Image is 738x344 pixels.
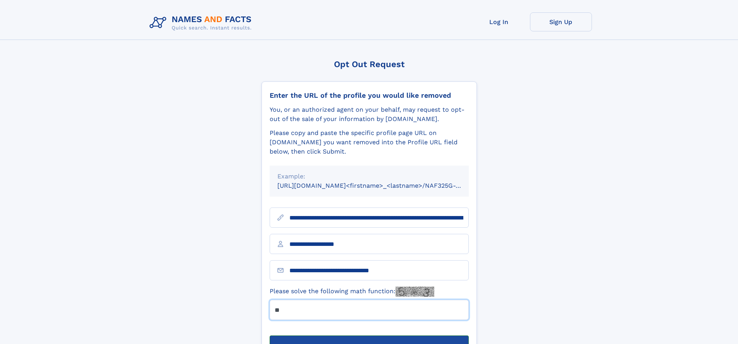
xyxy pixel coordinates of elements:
[270,91,469,100] div: Enter the URL of the profile you would like removed
[277,172,461,181] div: Example:
[270,128,469,156] div: Please copy and paste the specific profile page URL on [DOMAIN_NAME] you want removed into the Pr...
[530,12,592,31] a: Sign Up
[270,105,469,124] div: You, or an authorized agent on your behalf, may request to opt-out of the sale of your informatio...
[261,59,477,69] div: Opt Out Request
[146,12,258,33] img: Logo Names and Facts
[277,182,483,189] small: [URL][DOMAIN_NAME]<firstname>_<lastname>/NAF325G-xxxxxxxx
[468,12,530,31] a: Log In
[270,287,434,297] label: Please solve the following math function:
